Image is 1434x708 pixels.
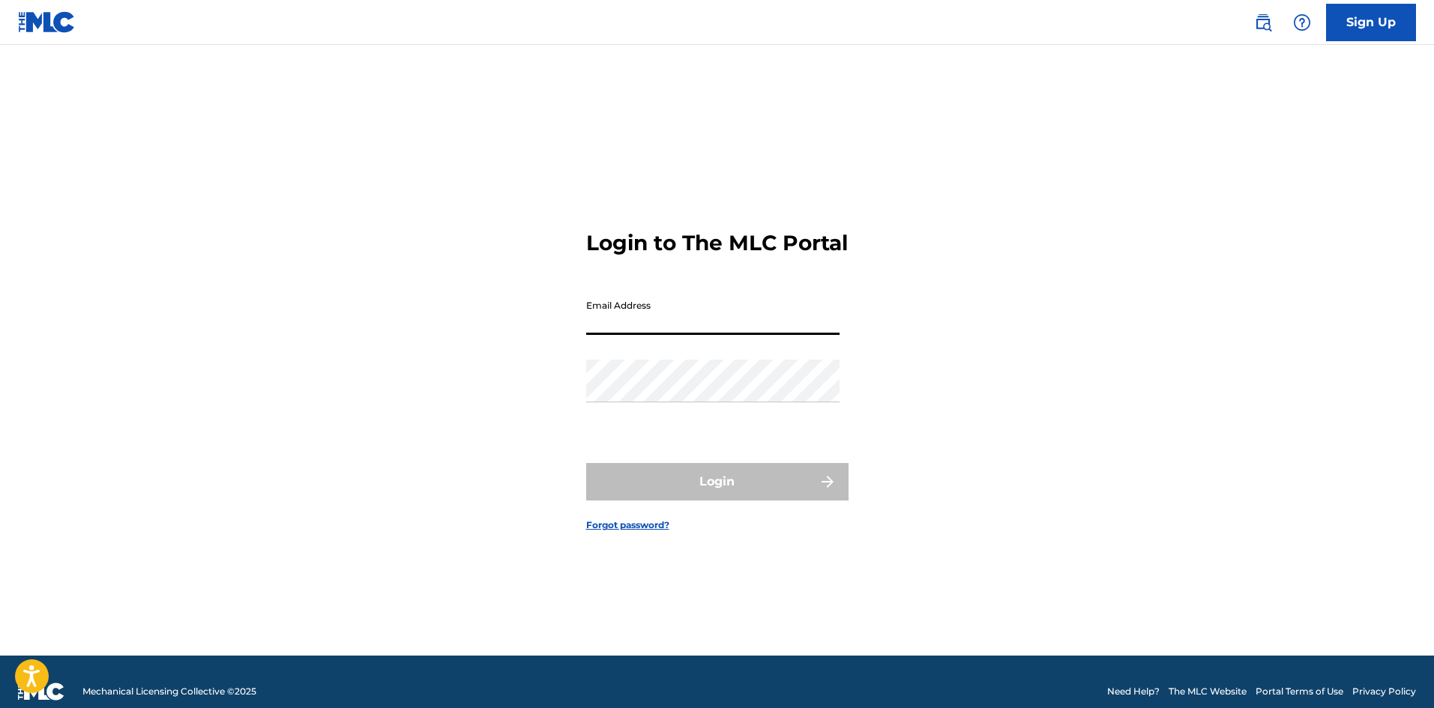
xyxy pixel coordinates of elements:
[1248,7,1278,37] a: Public Search
[586,230,848,256] h3: Login to The MLC Portal
[1287,7,1317,37] div: Help
[82,685,256,698] span: Mechanical Licensing Collective © 2025
[1254,13,1272,31] img: search
[1352,685,1416,698] a: Privacy Policy
[18,683,64,701] img: logo
[1107,685,1160,698] a: Need Help?
[18,11,76,33] img: MLC Logo
[1256,685,1343,698] a: Portal Terms of Use
[586,518,669,532] a: Forgot password?
[1326,4,1416,41] a: Sign Up
[1293,13,1311,31] img: help
[1169,685,1247,698] a: The MLC Website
